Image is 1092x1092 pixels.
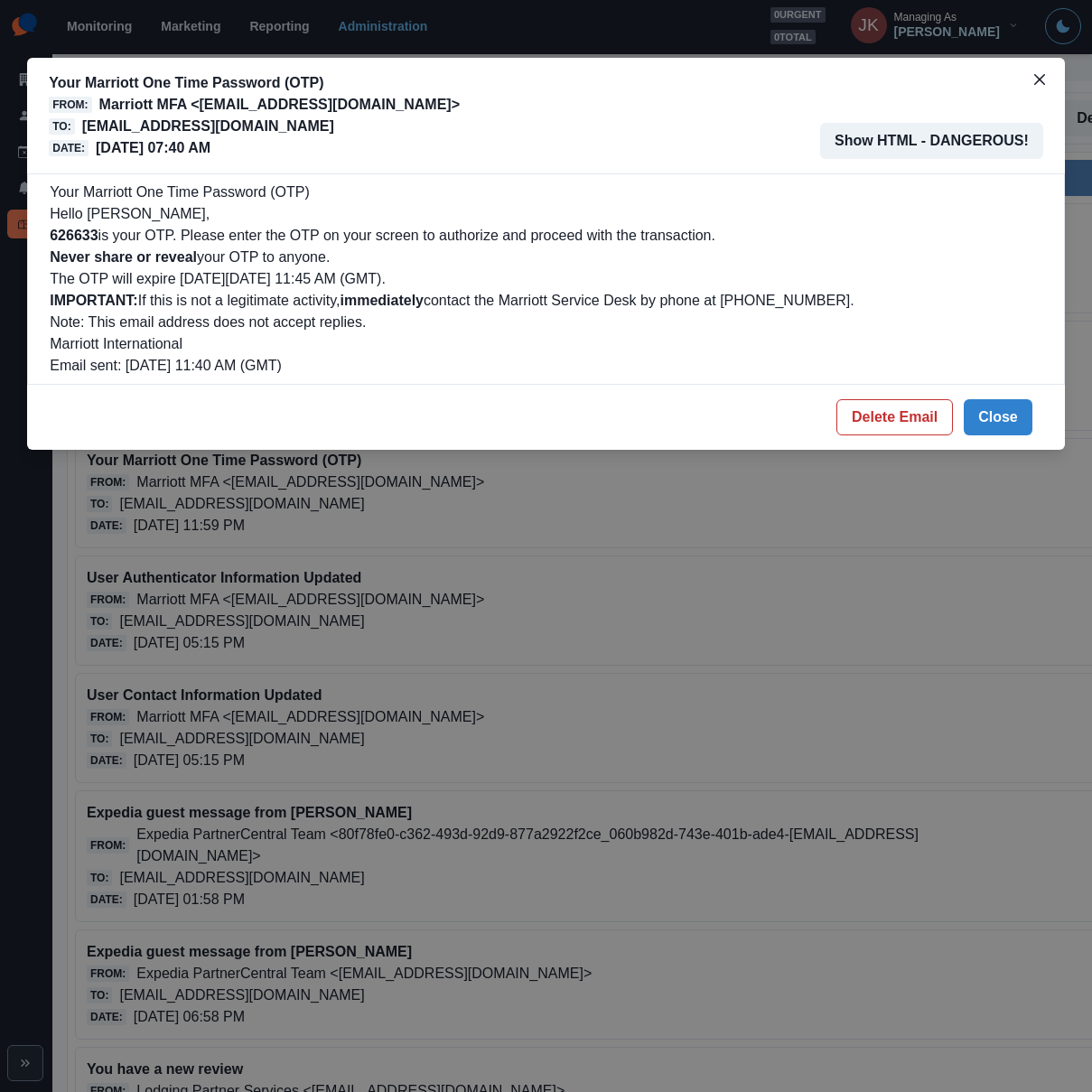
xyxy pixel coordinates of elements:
[50,247,1042,268] p: your OTP to anyone.
[50,333,1042,355] p: Marriott International
[50,249,197,265] b: Never share or reveal
[50,290,1042,312] p: If this is not a legitimate activity, contact the Marriott Service Desk by phone at [PHONE_NUMBER].
[50,293,137,308] b: IMPORTANT:
[49,97,91,113] span: From:
[836,399,953,435] button: Delete Email
[50,312,1042,333] p: Note: This email address does not accept replies.
[50,268,1042,290] p: The OTP will expire [DATE][DATE] 11:45 AM (GMT).
[82,116,334,137] p: [EMAIL_ADDRESS][DOMAIN_NAME]
[50,225,1042,247] p: is your OTP. Please enter the OTP on your screen to authorize and proceed with the transaction.
[96,137,210,159] p: [DATE] 07:40 AM
[50,355,1042,377] p: Email sent: [DATE] 11:40 AM (GMT)
[820,123,1043,159] button: Show HTML - DANGEROUS!
[1025,65,1054,94] button: Close
[99,94,460,116] p: Marriott MFA <[EMAIL_ADDRESS][DOMAIN_NAME]>
[50,182,1042,377] div: Your Marriott One Time Password (OTP)
[50,228,98,243] b: 626633
[964,399,1032,435] button: Close
[50,203,1042,225] p: Hello [PERSON_NAME],
[49,140,89,156] span: Date:
[340,293,423,308] b: immediately
[49,72,460,94] p: Your Marriott One Time Password (OTP)
[49,118,74,135] span: To:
